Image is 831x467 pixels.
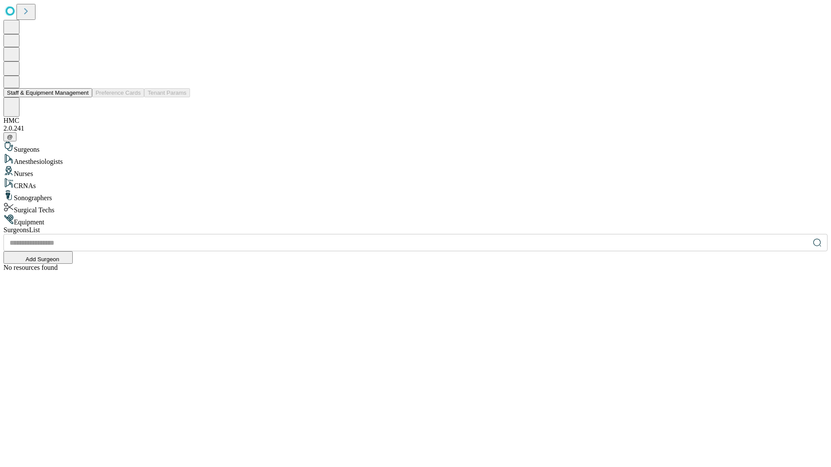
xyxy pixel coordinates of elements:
[26,256,59,262] span: Add Surgeon
[3,178,828,190] div: CRNAs
[3,132,16,141] button: @
[3,154,828,166] div: Anesthesiologists
[3,190,828,202] div: Sonographers
[92,88,144,97] button: Preference Cards
[3,88,92,97] button: Staff & Equipment Management
[3,166,828,178] div: Nurses
[3,202,828,214] div: Surgical Techs
[3,125,828,132] div: 2.0.241
[3,214,828,226] div: Equipment
[3,251,73,264] button: Add Surgeon
[3,141,828,154] div: Surgeons
[144,88,190,97] button: Tenant Params
[7,134,13,140] span: @
[3,117,828,125] div: HMC
[3,264,828,272] div: No resources found
[3,226,828,234] div: Surgeons List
